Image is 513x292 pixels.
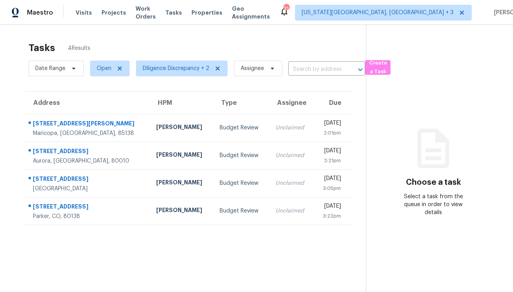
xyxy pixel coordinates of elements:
div: [PERSON_NAME] [156,151,207,161]
span: Work Orders [136,5,156,21]
div: [STREET_ADDRESS] [33,203,144,212]
div: Parker, CO, 80138 [33,212,144,220]
div: [STREET_ADDRESS] [33,147,144,157]
span: Open [97,64,111,72]
th: Due [314,92,353,114]
h2: Tasks [29,44,55,52]
th: Assignee [269,92,314,114]
span: Diligence Discrepancy + 2 [143,64,209,72]
div: [DATE] [320,174,341,184]
div: 2:21pm [320,157,341,165]
div: Unclaimed [276,207,307,215]
div: [STREET_ADDRESS] [33,175,144,185]
span: Assignee [241,64,264,72]
th: Type [213,92,269,114]
button: Open [355,64,366,75]
div: [DATE] [320,202,341,212]
div: 31 [283,5,289,13]
div: Budget Review [220,207,262,215]
div: Budget Review [220,152,262,159]
div: [PERSON_NAME] [156,206,207,216]
div: [STREET_ADDRESS][PERSON_NAME] [33,119,144,129]
th: Address [25,92,150,114]
div: Unclaimed [276,152,307,159]
div: 2:01pm [320,129,341,137]
div: Budget Review [220,124,262,132]
span: 4 Results [68,44,90,52]
span: Date Range [35,64,65,72]
div: [PERSON_NAME] [156,123,207,133]
span: Geo Assignments [232,5,270,21]
input: Search by address [288,63,343,76]
th: HPM [150,92,213,114]
span: [US_STATE][GEOGRAPHIC_DATA], [GEOGRAPHIC_DATA] + 3 [302,9,454,17]
span: Visits [76,9,92,17]
span: Tasks [165,10,182,15]
div: Aurora, [GEOGRAPHIC_DATA], 80010 [33,157,144,165]
span: Maestro [27,9,53,17]
div: Maricopa, [GEOGRAPHIC_DATA], 85138 [33,129,144,137]
h3: Choose a task [406,178,461,186]
div: Unclaimed [276,179,307,187]
span: Projects [101,9,126,17]
span: Create a Task [369,59,387,77]
div: [DATE] [320,119,341,129]
div: 3:05pm [320,184,341,192]
div: [PERSON_NAME] [156,178,207,188]
div: [DATE] [320,147,341,157]
div: Budget Review [220,179,262,187]
div: [GEOGRAPHIC_DATA] [33,185,144,193]
div: Select a task from the queue in order to view details [400,193,467,216]
button: Create a Task [365,60,390,75]
div: 3:22pm [320,212,341,220]
span: Properties [191,9,222,17]
div: Unclaimed [276,124,307,132]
